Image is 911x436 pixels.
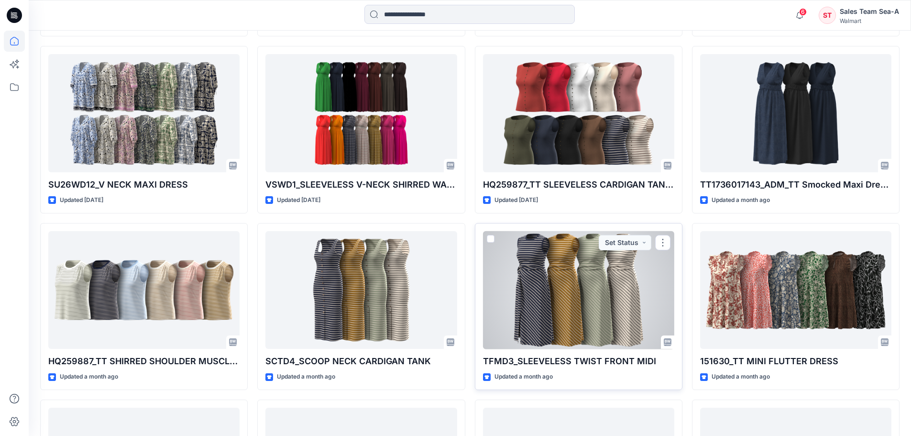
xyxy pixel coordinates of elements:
p: HQ259877_TT SLEEVELESS CARDIGAN TANK_SaeA_061925 [483,178,674,191]
p: Updated a month ago [712,372,770,382]
p: Updated a month ago [60,372,118,382]
p: Updated [DATE] [60,195,103,205]
a: HQ259887_TT SHIRRED SHOULDER MUSCLE TANK [48,231,240,349]
span: 6 [799,8,807,16]
p: Updated a month ago [277,372,335,382]
a: HQ259877_TT SLEEVELESS CARDIGAN TANK_SaeA_061925 [483,54,674,172]
p: Updated [DATE] [277,195,320,205]
p: Updated a month ago [494,372,553,382]
a: TT1736017143_ADM_TT Smocked Maxi Dress_SaeA_073025 [700,54,891,172]
div: Walmart [840,17,899,24]
div: ST [819,7,836,24]
p: Updated a month ago [712,195,770,205]
div: Sales Team Sea-A [840,6,899,17]
p: TFMD3_SLEEVELESS TWIST FRONT MIDI [483,355,674,368]
p: SU26WD12_V NECK MAXI DRESS [48,178,240,191]
p: 151630_TT MINI FLUTTER DRESS [700,355,891,368]
p: SCTD4_SCOOP NECK CARDIGAN TANK [265,355,457,368]
a: 151630_TT MINI FLUTTER DRESS [700,231,891,349]
a: TFMD3_SLEEVELESS TWIST FRONT MIDI [483,231,674,349]
a: SCTD4_SCOOP NECK CARDIGAN TANK [265,231,457,349]
a: SU26WD12_V NECK MAXI DRESS [48,54,240,172]
p: TT1736017143_ADM_TT Smocked Maxi Dress_SaeA_073025 [700,178,891,191]
p: HQ259887_TT SHIRRED SHOULDER MUSCLE TANK [48,355,240,368]
p: Updated [DATE] [494,195,538,205]
a: VSWD1_SLEEVELESS V-NECK SHIRRED WAIST MIDI DRESS [265,54,457,172]
p: VSWD1_SLEEVELESS V-NECK SHIRRED WAIST MIDI DRESS [265,178,457,191]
